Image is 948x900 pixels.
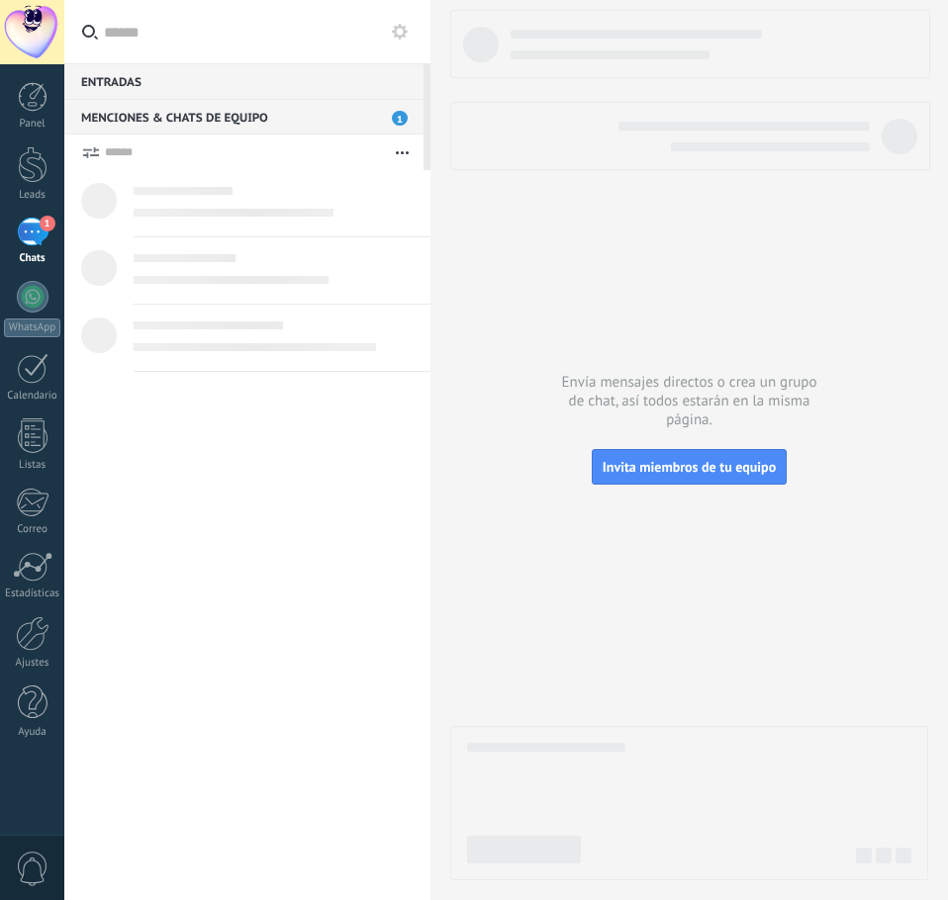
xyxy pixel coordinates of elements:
[64,99,424,135] div: Menciones & Chats de equipo
[4,523,61,536] div: Correo
[4,189,61,202] div: Leads
[4,318,60,337] div: WhatsApp
[4,390,61,403] div: Calendario
[4,726,61,739] div: Ayuda
[40,216,55,231] span: 1
[4,252,61,265] div: Chats
[4,587,61,600] div: Estadísticas
[592,449,787,485] button: Invita miembros de tu equipo
[392,111,408,126] span: 1
[4,657,61,670] div: Ajustes
[64,63,424,99] div: Entradas
[603,458,776,476] span: Invita miembros de tu equipo
[4,118,61,131] div: Panel
[4,459,61,472] div: Listas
